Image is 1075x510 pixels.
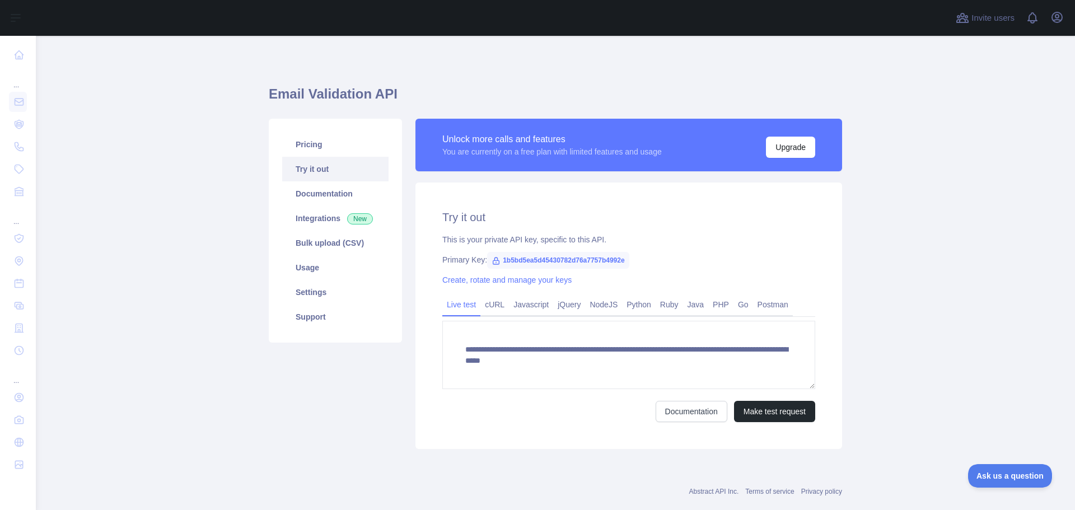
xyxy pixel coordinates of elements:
[656,296,683,314] a: Ruby
[442,209,815,225] h2: Try it out
[480,296,509,314] a: cURL
[282,280,389,305] a: Settings
[968,464,1053,488] iframe: Toggle Customer Support
[282,255,389,280] a: Usage
[745,488,794,495] a: Terms of service
[622,296,656,314] a: Python
[509,296,553,314] a: Javascript
[282,132,389,157] a: Pricing
[954,9,1017,27] button: Invite users
[801,488,842,495] a: Privacy policy
[689,488,739,495] a: Abstract API Inc.
[733,296,753,314] a: Go
[442,275,572,284] a: Create, rotate and manage your keys
[442,133,662,146] div: Unlock more calls and features
[585,296,622,314] a: NodeJS
[656,401,727,422] a: Documentation
[269,85,842,112] h1: Email Validation API
[683,296,709,314] a: Java
[282,157,389,181] a: Try it out
[9,204,27,226] div: ...
[282,206,389,231] a: Integrations New
[282,231,389,255] a: Bulk upload (CSV)
[282,181,389,206] a: Documentation
[766,137,815,158] button: Upgrade
[487,252,629,269] span: 1b5bd5ea5d45430782d76a7757b4992e
[442,234,815,245] div: This is your private API key, specific to this API.
[9,363,27,385] div: ...
[282,305,389,329] a: Support
[442,254,815,265] div: Primary Key:
[971,12,1015,25] span: Invite users
[753,296,793,314] a: Postman
[347,213,373,224] span: New
[734,401,815,422] button: Make test request
[442,146,662,157] div: You are currently on a free plan with limited features and usage
[442,296,480,314] a: Live test
[553,296,585,314] a: jQuery
[9,67,27,90] div: ...
[708,296,733,314] a: PHP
